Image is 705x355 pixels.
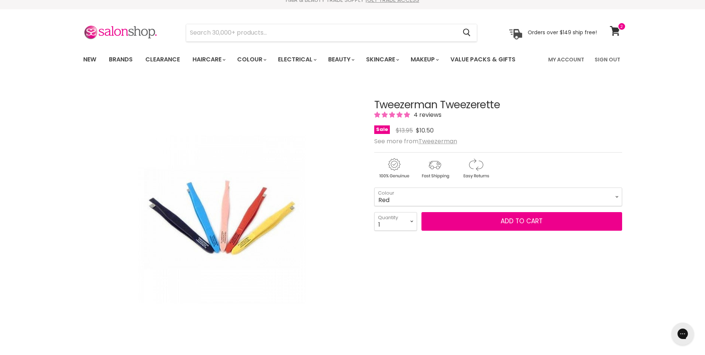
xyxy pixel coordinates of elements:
[374,111,411,119] span: 5.00 stars
[501,217,543,226] span: Add to cart
[590,52,625,67] a: Sign Out
[374,137,457,145] span: See more from
[186,24,477,42] form: Product
[374,99,622,111] h1: Tweezerman Tweezerette
[78,52,102,67] a: New
[416,126,434,135] span: $10.50
[528,29,597,36] p: Orders over $149 ship free!
[323,52,359,67] a: Beauty
[445,52,521,67] a: Value Packs & Gifts
[374,212,417,231] select: Quantity
[187,52,230,67] a: Haircare
[374,157,414,180] img: genuine.gif
[103,52,138,67] a: Brands
[405,52,443,67] a: Makeup
[418,137,457,145] a: Tweezerman
[544,52,589,67] a: My Account
[668,320,698,348] iframe: Gorgias live chat messenger
[396,126,413,135] span: $13.95
[360,52,404,67] a: Skincare
[138,94,305,345] img: Tweezerman Tweezerette
[78,49,533,70] ul: Main menu
[411,111,442,119] span: 4 reviews
[186,24,457,41] input: Search
[74,49,631,70] nav: Main
[140,52,185,67] a: Clearance
[457,24,477,41] button: Search
[456,157,495,180] img: returns.gif
[374,125,390,134] span: Sale
[415,157,455,180] img: shipping.gif
[232,52,271,67] a: Colour
[272,52,321,67] a: Electrical
[421,212,622,231] button: Add to cart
